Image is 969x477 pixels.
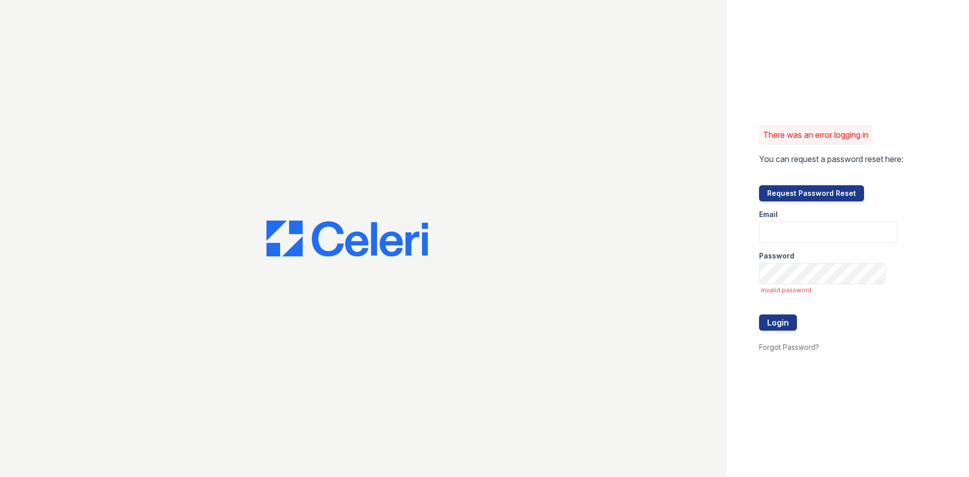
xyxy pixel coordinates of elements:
label: Password [759,251,794,261]
p: There was an error logging in [763,129,869,141]
a: Forgot Password? [759,343,819,351]
span: invalid password [761,286,897,294]
label: Email [759,209,778,220]
p: You can request a password reset here: [759,153,903,165]
button: Login [759,314,797,331]
img: CE_Logo_Blue-a8612792a0a2168367f1c8372b55b34899dd931a85d93a1a3d3e32e68fde9ad4.png [266,221,428,257]
button: Request Password Reset [759,185,864,201]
